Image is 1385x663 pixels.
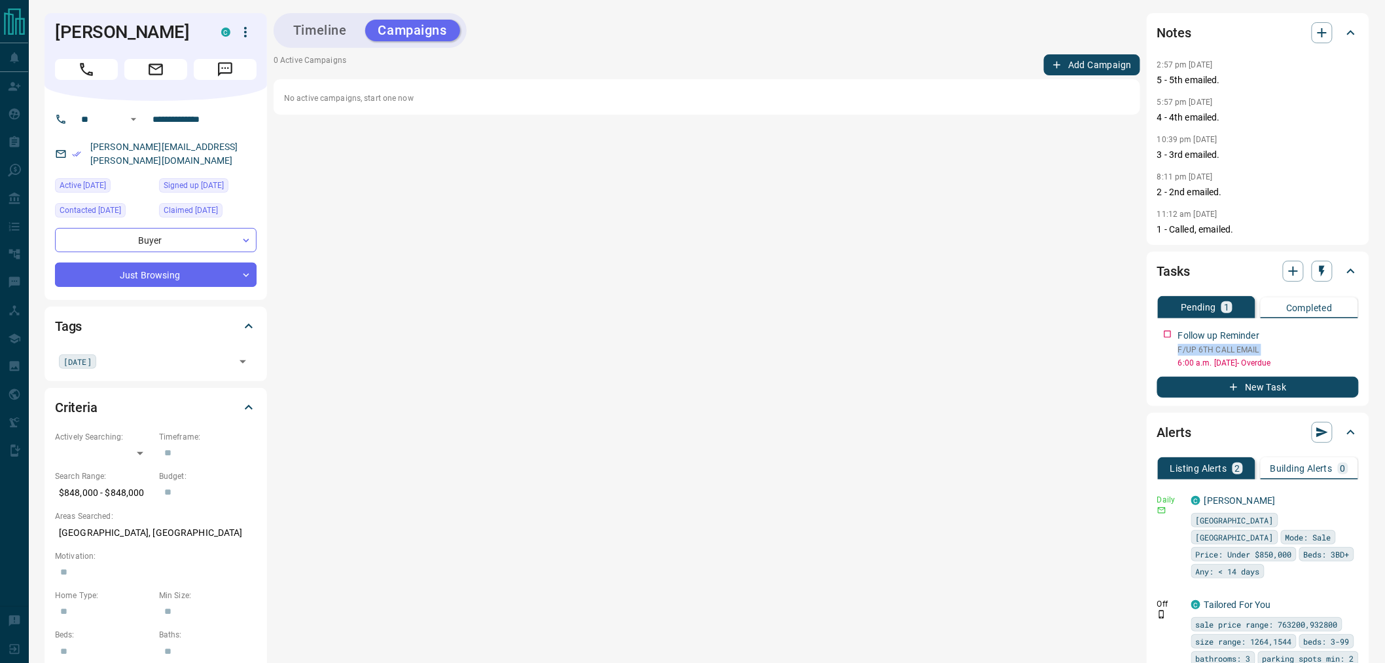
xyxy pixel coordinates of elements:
div: Buyer [55,228,257,252]
p: Actively Searching: [55,431,153,443]
div: Tasks [1157,256,1359,287]
span: size range: 1264,1544 [1196,635,1292,648]
span: [DATE] [63,355,92,368]
div: Just Browsing [55,263,257,287]
h2: Tags [55,316,82,337]
p: 1 - Called, emailed. [1157,223,1359,237]
p: 1 [1224,303,1229,312]
p: F/UP 6TH CALL EMAIL [1178,344,1359,356]
p: 0 Active Campaigns [274,54,346,75]
button: Add Campaign [1044,54,1140,75]
span: beds: 3-99 [1304,635,1350,648]
p: 2 - 2nd emailed. [1157,185,1359,199]
button: New Task [1157,377,1359,398]
p: Timeframe: [159,431,257,443]
div: Thu Sep 25 2025 [55,178,153,197]
span: Active [DATE] [60,179,106,192]
h2: Alerts [1157,422,1191,443]
span: Contacted [DATE] [60,204,121,217]
p: 2:57 pm [DATE] [1157,60,1213,69]
p: 10:39 pm [DATE] [1157,135,1217,144]
p: Motivation: [55,550,257,562]
a: Tailored For You [1204,599,1271,610]
h1: [PERSON_NAME] [55,22,202,43]
a: [PERSON_NAME][EMAIL_ADDRESS][PERSON_NAME][DOMAIN_NAME] [90,142,238,166]
span: [GEOGRAPHIC_DATA] [1196,531,1274,544]
p: 2 [1235,464,1240,473]
p: Search Range: [55,470,153,482]
div: condos.ca [1191,496,1200,505]
p: Budget: [159,470,257,482]
p: Listing Alerts [1170,464,1227,473]
div: Thu Sep 25 2025 [159,178,257,197]
button: Open [126,111,141,127]
span: [GEOGRAPHIC_DATA] [1196,514,1274,527]
p: Completed [1286,303,1333,313]
p: 5 - 5th emailed. [1157,73,1359,87]
p: Off [1157,598,1183,610]
a: [PERSON_NAME] [1204,495,1276,506]
p: Follow up Reminder [1178,329,1259,343]
span: sale price range: 763200,932800 [1196,618,1338,631]
span: Any: < 14 days [1196,565,1260,578]
span: Message [194,59,257,80]
p: 5:57 pm [DATE] [1157,98,1213,107]
svg: Push Notification Only [1157,610,1166,619]
div: Notes [1157,17,1359,48]
svg: Email [1157,506,1166,515]
p: Areas Searched: [55,510,257,522]
h2: Notes [1157,22,1191,43]
span: Price: Under $850,000 [1196,548,1292,561]
span: Mode: Sale [1286,531,1331,544]
p: No active campaigns, start one now [284,92,1130,104]
p: $848,000 - $848,000 [55,482,153,504]
svg: Email Verified [72,149,81,159]
div: Thu Sep 25 2025 [55,203,153,221]
span: Email [124,59,187,80]
button: Timeline [280,20,360,41]
div: Alerts [1157,417,1359,448]
div: condos.ca [1191,600,1200,609]
p: Pending [1181,303,1216,312]
p: Min Size: [159,590,257,601]
p: 6:00 a.m. [DATE] - Overdue [1178,357,1359,369]
p: 4 - 4th emailed. [1157,111,1359,124]
h2: Criteria [55,397,98,418]
div: condos.ca [221,28,230,37]
button: Campaigns [365,20,460,41]
p: 11:12 am [DATE] [1157,210,1217,219]
div: Criteria [55,392,257,423]
div: Thu Sep 25 2025 [159,203,257,221]
span: Beds: 3BD+ [1304,548,1350,561]
p: Building Alerts [1270,464,1333,473]
p: Beds: [55,629,153,641]
p: Baths: [159,629,257,641]
p: 3 - 3rd emailed. [1157,148,1359,162]
button: Open [234,352,252,371]
p: 8:11 pm [DATE] [1157,172,1213,181]
p: [GEOGRAPHIC_DATA], [GEOGRAPHIC_DATA] [55,522,257,544]
p: Home Type: [55,590,153,601]
div: Tags [55,311,257,342]
h2: Tasks [1157,261,1190,282]
span: Call [55,59,118,80]
span: Claimed [DATE] [164,204,218,217]
span: Signed up [DATE] [164,179,224,192]
p: Daily [1157,494,1183,506]
p: 0 [1340,464,1346,473]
